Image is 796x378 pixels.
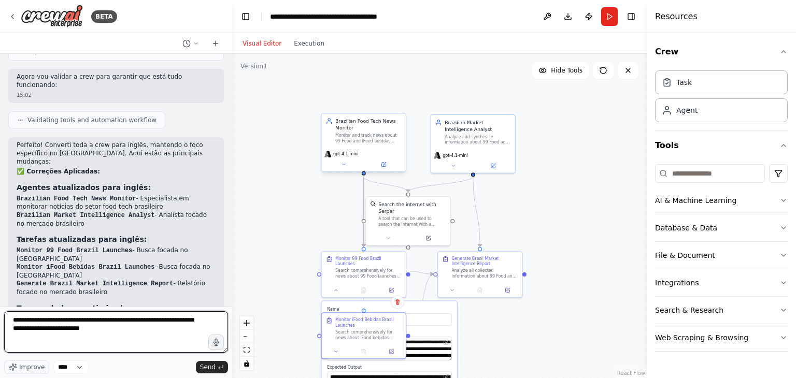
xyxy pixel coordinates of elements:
[200,363,216,371] span: Send
[465,286,494,294] button: No output available
[288,37,331,50] button: Execution
[240,316,253,330] button: zoom in
[370,201,376,207] img: SerperDevTool
[17,73,216,89] p: Agora vou validar a crew para garantir que está tudo funcionando:
[321,251,406,297] div: Monitor 99 Food Brazil LaunchesSearch comprehensively for news about 99 Food launches, expansions...
[624,9,638,24] button: Hide right sidebar
[17,91,216,99] div: 15:02
[349,347,378,356] button: No output available
[655,10,698,23] h4: Resources
[410,268,433,277] g: Edge from 70c875b6-5a12-4123-9b68-a95e21038b09 to e8ee6ab5-28c0-4e4b-9e64-15a61395739a
[17,183,151,192] strong: Agentes atualizados para inglês:
[17,141,216,166] p: Perfeito! Converti toda a crew para inglês, mantendo o foco específico no [GEOGRAPHIC_DATA]. Aqui...
[27,116,157,124] span: Validating tools and automation workflow
[327,307,451,312] label: Name
[437,251,523,297] div: Generate Brazil Market Intelligence ReportAnalyze all collected information about 99 Food and iFo...
[335,133,402,143] div: Monitor and track news about 99 Food and iFood bebidas launches and expansions across Brazilian c...
[655,297,788,324] button: Search & Research
[378,201,446,214] div: Search the internet with Serper
[655,324,788,351] button: Web Scraping & Browsing
[240,357,253,370] button: toggle interactivity
[430,114,516,173] div: Brazilian Market Intelligence AnalystAnalyze and synthesize information about 99 Food and iFood b...
[207,37,224,50] button: Start a new chat
[240,62,267,70] div: Version 1
[443,153,468,158] span: gpt-4.1-mini
[379,347,403,356] button: Open in side panel
[236,37,288,50] button: Visual Editor
[17,212,154,219] code: Brazilian Market Intelligence Analyst
[17,304,135,312] strong: Termos de busca otimizados:
[21,5,83,28] img: Logo
[327,330,451,336] label: Description
[335,317,402,328] div: Monitor iFood Bebidas Brazil Launches
[655,242,788,269] button: File & Document
[17,195,136,202] code: Brazilian Food Tech News Monitor
[451,268,518,279] div: Analyze all collected information about 99 Food and iFood bebidas launches in [GEOGRAPHIC_DATA] d...
[196,361,228,373] button: Send
[451,256,518,267] div: Generate Brazil Market Intelligence Report
[391,295,404,309] button: Delete node
[474,162,513,170] button: Open in side panel
[617,370,645,376] a: React Flow attribution
[17,195,216,211] li: - Especialista em monitorar notícias do setor food tech brasileiro
[238,9,253,24] button: Hide left sidebar
[360,177,411,192] g: Edge from 3584c96b-43fe-4a1a-9301-29634b8eea41 to aa5dc748-848c-4808-a699-be986bf4eb04
[365,196,451,246] div: SerperDevToolSearch the internet with SerperA tool that can be used to search the internet with a...
[532,62,589,79] button: Hide Tools
[208,335,224,350] button: Click to speak your automation idea
[496,286,519,294] button: Open in side panel
[91,10,117,23] div: BETA
[17,263,216,280] li: - Busca focada no [GEOGRAPHIC_DATA]
[405,177,477,193] g: Edge from 1d526695-b242-4224-9353-0f94da2bddf8 to aa5dc748-848c-4808-a699-be986bf4eb04
[335,256,402,267] div: Monitor 99 Food Brazil Launches
[445,134,511,145] div: Analyze and synthesize information about 99 Food and iFood bebidas launches and expansions in [GE...
[240,330,253,343] button: zoom out
[240,343,253,357] button: fit view
[17,280,216,296] li: - Relatório focado no mercado brasileiro
[17,246,216,263] li: - Busca focada no [GEOGRAPHIC_DATA]
[178,37,203,50] button: Switch to previous chat
[333,151,359,157] span: gpt-4.1-mini
[551,66,582,75] span: Hide Tools
[655,187,788,214] button: AI & Machine Learning
[364,161,403,169] button: Open in side panel
[379,286,403,294] button: Open in side panel
[321,114,406,173] div: Brazilian Food Tech News MonitorMonitor and track news about 99 Food and iFood bebidas launches a...
[655,131,788,160] button: Tools
[442,338,450,346] button: Open in editor
[655,214,788,241] button: Database & Data
[335,329,402,340] div: Search comprehensively for news about iFood bebidas launches and expansions (iFood Mercado, Zé De...
[240,316,253,370] div: React Flow controls
[676,77,692,88] div: Task
[378,216,446,227] div: A tool that can be used to search the internet with a search_query. Supports different search typ...
[349,286,378,294] button: No output available
[655,269,788,296] button: Integrations
[655,160,788,360] div: Tools
[409,234,448,242] button: Open in side panel
[4,360,49,374] button: Improve
[17,247,132,254] code: Monitor 99 Food Brazil Launches
[335,118,402,131] div: Brazilian Food Tech News Monitor
[470,177,483,247] g: Edge from 1d526695-b242-4224-9353-0f94da2bddf8 to e8ee6ab5-28c0-4e4b-9e64-15a61395739a
[445,119,511,133] div: Brazilian Market Intelligence Analyst
[655,66,788,130] div: Crew
[327,365,451,370] label: Expected Output
[19,363,45,371] span: Improve
[676,105,698,115] div: Agent
[360,177,367,309] g: Edge from 3584c96b-43fe-4a1a-9301-29634b8eea41 to df7c5f49-29c6-4241-84df-6af925094380
[335,268,402,279] div: Search comprehensively for news about 99 Food launches, expansions and new services in [GEOGRAPHI...
[17,235,147,243] strong: Tarefas atualizadas para inglês:
[17,211,216,228] li: - Analista focado no mercado brasileiro
[321,312,406,359] div: Monitor iFood Bebidas Brazil LaunchesSearch comprehensively for news about iFood bebidas launches...
[17,280,173,287] code: Generate Brazil Market Intelligence Report
[655,37,788,66] button: Crew
[17,168,100,175] strong: ✅ Correções Aplicadas:
[17,264,154,271] code: Monitor iFood Bebidas Brazil Launches
[270,11,387,22] nav: breadcrumb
